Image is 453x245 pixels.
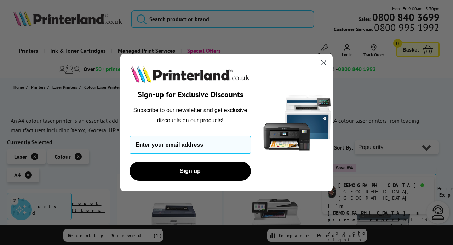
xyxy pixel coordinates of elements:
[130,136,251,154] input: Enter your email address
[317,57,330,69] button: Close dialog
[130,64,251,84] img: Printerland.co.uk
[130,162,251,181] button: Sign up
[138,89,243,99] span: Sign-up for Exclusive Discounts
[262,54,333,191] img: 5290a21f-4df8-4860-95f4-ea1e8d0e8904.png
[133,107,247,123] span: Subscribe to our newsletter and get exclusive discounts on our products!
